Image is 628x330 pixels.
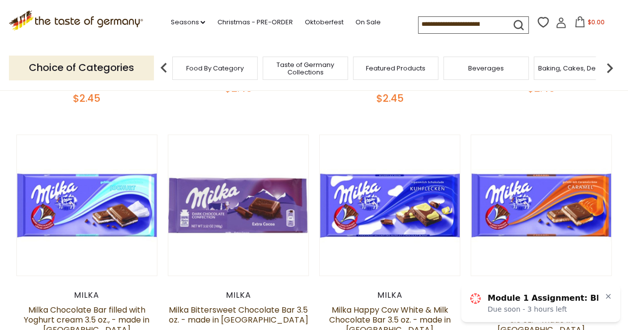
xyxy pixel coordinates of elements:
div: Milka [16,290,158,300]
a: On Sale [355,17,380,28]
div: Milka [319,290,461,300]
img: Milka [471,135,612,275]
span: $2.45 [376,91,404,105]
a: Oktoberfest [304,17,343,28]
div: Milka [168,290,309,300]
p: Choice of Categories [9,56,154,80]
a: Food By Category [186,65,244,72]
a: Beverages [468,65,504,72]
a: Featured Products [366,65,425,72]
button: $0.00 [568,16,611,31]
a: Baking, Cakes, Desserts [538,65,615,72]
img: next arrow [600,58,620,78]
span: $0.00 [587,18,604,26]
a: Taste of Germany Collections [266,61,345,76]
a: Milka Bittersweet Chocolate Bar 3.5 oz. - made in [GEOGRAPHIC_DATA] [168,304,308,326]
img: previous arrow [154,58,174,78]
img: Milka [17,135,157,275]
span: $2.45 [73,91,100,105]
a: Seasons [170,17,205,28]
img: Milka [320,135,460,275]
img: Milka [168,135,309,275]
a: Christmas - PRE-ORDER [217,17,292,28]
